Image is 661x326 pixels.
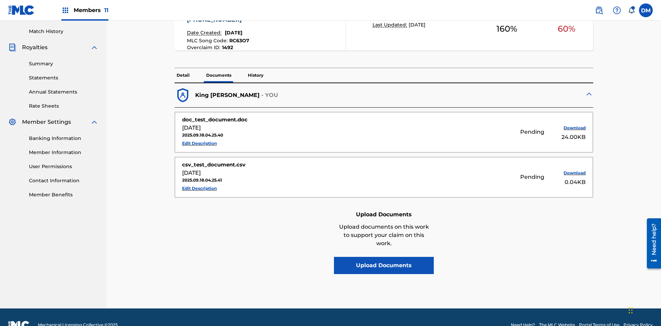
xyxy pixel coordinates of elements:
img: expand-cell-toggle [585,90,593,98]
iframe: Chat Widget [627,293,661,326]
span: Royalties [22,43,48,52]
a: Contact Information [29,177,98,184]
span: 1492 [222,44,233,51]
a: Member Information [29,149,98,156]
img: search [595,6,603,14]
button: Download [551,168,586,178]
button: Upload Documents [334,257,434,274]
div: Drag [629,300,633,320]
img: Royalties [8,43,17,52]
div: Notifications [628,7,635,14]
img: Top Rightsholders [61,6,70,14]
span: Member Settings [22,118,71,126]
h6: Upload Documents [336,210,432,219]
p: Date Created: [187,29,223,36]
a: Match History [29,28,98,35]
div: 0.04KB [551,178,586,186]
div: [DATE] [182,124,382,132]
img: Member Settings [8,118,17,126]
p: - YOU [261,91,279,99]
a: Banking Information [29,135,98,142]
img: expand [90,43,98,52]
div: csv_test_document.csv [182,161,382,169]
span: 60 % [558,23,575,35]
div: Pending [520,173,544,181]
a: Member Benefits [29,191,98,198]
p: Last Updated: [373,21,409,29]
p: Documents [204,68,233,83]
p: Upload documents on this work to support your claim on this work. [336,223,432,248]
span: Overclaim ID : [187,44,222,51]
span: [DATE] [225,30,242,36]
a: Annual Statements [29,88,98,96]
a: Summary [29,60,98,67]
div: User Menu [639,3,653,17]
p: Detail [175,68,192,83]
a: User Permissions [29,163,98,170]
a: Public Search [592,3,606,17]
a: Rate Sheets [29,102,98,110]
span: RC63O7 [229,37,249,44]
div: 2025.09.18.04.25.41 [182,177,382,183]
span: [DATE] [409,22,426,28]
div: 2025.09.18.04.25.40 [182,132,382,138]
p: King [PERSON_NAME] [195,91,260,99]
span: MLC Song Code : [187,37,229,44]
img: dfb38c8551f6dcc1ac04.svg [175,87,191,104]
button: Edit Description [182,183,217,194]
div: [DATE] [182,169,382,177]
img: expand [90,118,98,126]
span: 160 % [496,23,517,35]
button: Edit Description [182,138,217,149]
div: Help [610,3,624,17]
span: Members [74,6,108,14]
span: 11 [104,7,108,13]
p: History [246,68,265,83]
div: Pending [520,128,544,136]
div: doc_test_document.doc [182,116,382,124]
img: help [613,6,621,14]
iframe: Resource Center [642,216,661,272]
div: 24.00KB [551,133,586,141]
button: Download [551,123,586,133]
img: MLC Logo [8,5,35,15]
a: Statements [29,74,98,81]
